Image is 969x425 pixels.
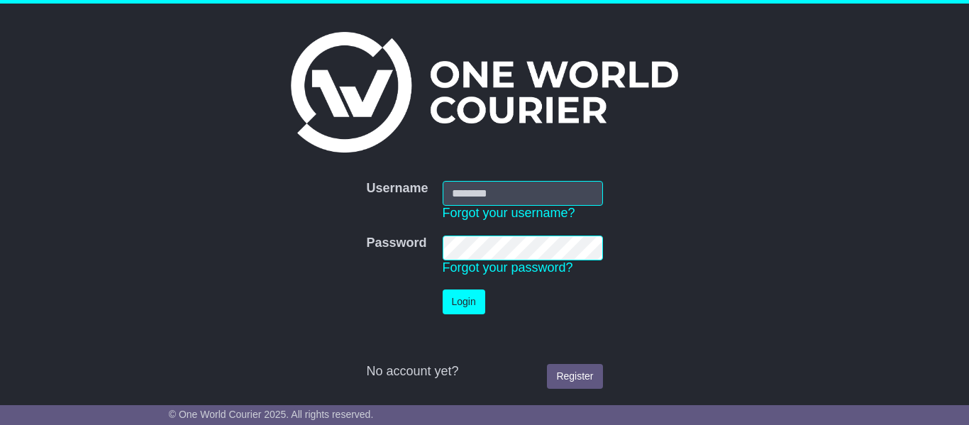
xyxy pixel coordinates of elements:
label: Username [366,181,428,197]
img: One World [291,32,678,153]
a: Register [547,364,602,389]
a: Forgot your password? [443,260,573,275]
label: Password [366,236,426,251]
a: Forgot your username? [443,206,575,220]
button: Login [443,289,485,314]
span: © One World Courier 2025. All rights reserved. [169,409,374,420]
div: No account yet? [366,364,602,380]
